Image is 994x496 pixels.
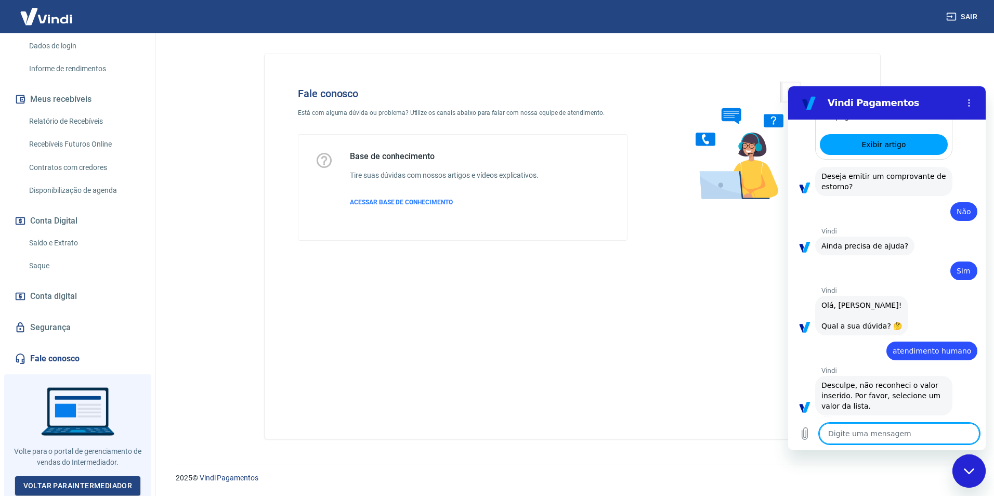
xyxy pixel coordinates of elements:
a: Recebíveis Futuros Online [25,134,143,155]
h5: Base de conhecimento [350,151,539,162]
button: Meus recebíveis [12,88,143,111]
a: Informe de rendimentos [25,58,143,80]
a: Contratos com credores [25,157,143,178]
a: Saque [25,255,143,277]
iframe: Janela de mensagens [788,86,986,450]
a: Saldo e Extrato [25,232,143,254]
span: ACESSAR BASE DE CONHECIMENTO [350,199,453,206]
a: Segurança [12,316,143,339]
p: 2025 © [176,473,969,484]
a: Voltar paraIntermediador [15,476,141,495]
a: Relatório de Recebíveis [25,111,143,132]
a: Fale conosco [12,347,143,370]
h4: Fale conosco [298,87,627,100]
p: Está com alguma dúvida ou problema? Utilize os canais abaixo para falar com nossa equipe de atend... [298,108,627,118]
a: ACESSAR BASE DE CONHECIMENTO [350,198,539,207]
img: Vindi [12,1,80,32]
img: Fale conosco [675,71,833,210]
a: Conta digital [12,285,143,308]
button: Sair [944,7,982,27]
a: Vindi Pagamentos [200,474,258,482]
a: Disponibilização de agenda [25,180,143,201]
button: Conta Digital [12,210,143,232]
span: Conta digital [30,289,77,304]
a: Dados de login [25,35,143,57]
h6: Tire suas dúvidas com nossos artigos e vídeos explicativos. [350,170,539,181]
iframe: Botão para abrir a janela de mensagens, conversa em andamento [952,454,986,488]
